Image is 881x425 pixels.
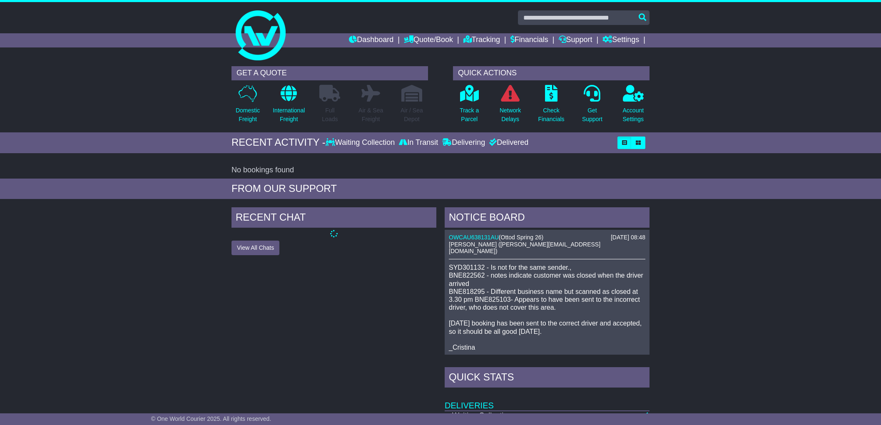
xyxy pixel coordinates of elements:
[445,367,650,390] div: Quick Stats
[231,207,436,230] div: RECENT CHAT
[326,138,397,147] div: Waiting Collection
[151,415,271,422] span: © One World Courier 2025. All rights reserved.
[500,106,521,124] p: Network Delays
[231,241,279,255] button: View All Chats
[582,106,602,124] p: Get Support
[460,106,479,124] p: Track a Parcel
[231,166,650,175] div: No bookings found
[231,66,428,80] div: GET A QUOTE
[440,138,487,147] div: Delivering
[645,411,650,420] a: 1
[445,390,650,411] td: Deliveries
[319,106,340,124] p: Full Loads
[449,263,645,351] p: SYD301132 - Is not for the same sender., BNE822562 - notes indicate customer was closed when the ...
[273,106,305,124] p: International Freight
[231,137,326,149] div: RECENT ACTIVITY -
[487,138,528,147] div: Delivered
[231,183,650,195] div: FROM OUR SUPPORT
[623,106,644,124] p: Account Settings
[501,234,542,241] span: Ottod Spring 26
[538,106,565,124] p: Check Financials
[272,85,305,128] a: InternationalFreight
[235,85,260,128] a: DomesticFreight
[510,33,548,47] a: Financials
[445,207,650,230] div: NOTICE BOARD
[559,33,592,47] a: Support
[611,234,645,241] div: [DATE] 08:48
[449,241,600,255] span: [PERSON_NAME] ([PERSON_NAME][EMAIL_ADDRESS][DOMAIN_NAME])
[582,85,603,128] a: GetSupport
[236,106,260,124] p: Domestic Freight
[449,234,645,241] div: ( )
[459,85,479,128] a: Track aParcel
[449,234,499,241] a: OWCAU638131AU
[404,33,453,47] a: Quote/Book
[349,33,393,47] a: Dashboard
[401,106,423,124] p: Air / Sea Depot
[397,138,440,147] div: In Transit
[463,33,500,47] a: Tracking
[453,66,650,80] div: QUICK ACTIONS
[499,85,521,128] a: NetworkDelays
[602,33,639,47] a: Settings
[445,411,593,420] td: Waiting Collection
[358,106,383,124] p: Air & Sea Freight
[622,85,645,128] a: AccountSettings
[538,85,565,128] a: CheckFinancials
